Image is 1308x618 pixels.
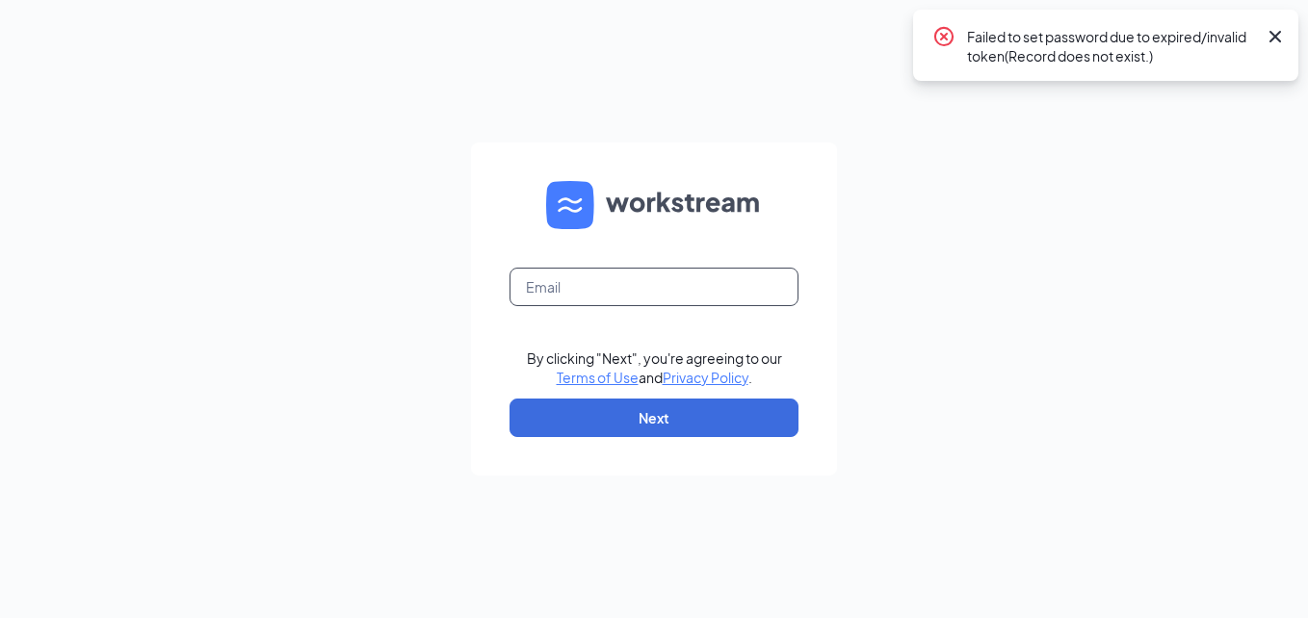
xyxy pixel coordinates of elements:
[663,369,748,386] a: Privacy Policy
[932,25,955,48] svg: CrossCircle
[1264,25,1287,48] svg: Cross
[527,348,782,387] div: By clicking "Next", you're agreeing to our and .
[967,25,1256,65] div: Failed to set password due to expired/invalid token(Record does not exist.)
[546,181,762,229] img: WS logo and Workstream text
[510,268,798,306] input: Email
[557,369,639,386] a: Terms of Use
[510,399,798,437] button: Next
